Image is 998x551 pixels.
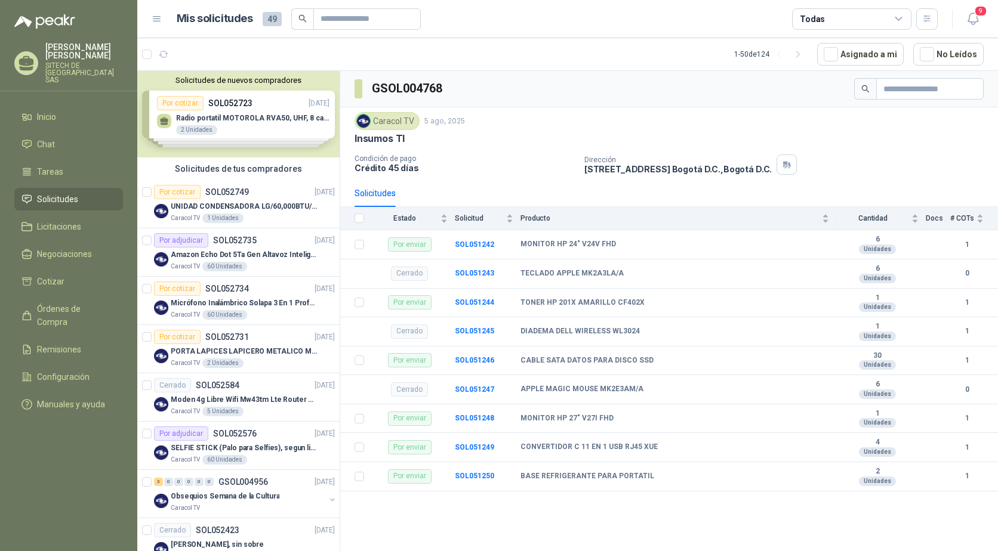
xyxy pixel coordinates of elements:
div: Todas [800,13,825,26]
b: 2 [836,467,919,476]
span: Chat [37,138,55,151]
p: [DATE] [315,235,335,246]
div: Unidades [859,389,896,399]
b: CONVERTIDOR C 11 EN 1 USB RJ45 XUE [520,442,658,452]
a: SOL051246 [455,356,494,364]
p: Insumos TI [355,132,405,145]
p: SOL052584 [196,381,239,389]
a: Órdenes de Compra [14,298,123,333]
p: Obsequios Semana de la Cultura [171,491,279,502]
div: Solicitudes de tus compradores [137,157,340,180]
b: 0 [950,384,984,395]
h1: Mis solicitudes [177,10,253,27]
a: Negociaciones [14,243,123,265]
button: No Leídos [913,43,984,66]
span: Configuración [37,370,90,383]
div: 0 [164,478,173,486]
div: 60 Unidades [202,455,247,465]
p: [DATE] [315,476,335,488]
a: SOL051243 [455,269,494,277]
b: 1 [950,239,984,250]
div: 60 Unidades [202,262,247,271]
div: 5 Unidades [202,407,244,416]
b: 1 [836,409,919,419]
div: 2 Unidades [202,358,244,368]
b: 1 [950,413,984,424]
b: 6 [836,264,919,274]
div: Unidades [859,476,896,486]
span: # COTs [950,214,974,222]
div: 0 [195,478,204,486]
div: Cerrado [391,267,428,281]
div: 60 Unidades [202,310,247,320]
div: Cerrado [154,378,191,392]
div: Por enviar [388,469,432,484]
button: Solicitudes de nuevos compradores [142,76,335,85]
a: Remisiones [14,338,123,361]
a: SOL051244 [455,298,494,307]
div: Solicitudes de nuevos compradoresPor cotizarSOL052723[DATE] Radio portatil MOTOROLA RVA50, UHF, 8... [137,71,340,157]
p: Caracol TV [171,213,200,223]
p: Caracol TV [171,358,200,368]
span: Estado [371,214,438,222]
img: Company Logo [154,397,168,411]
h3: GSOL004768 [372,79,444,98]
img: Company Logo [357,114,370,128]
p: Caracol TV [171,407,200,416]
b: 1 [950,470,984,482]
p: PORTA LAPICES LAPICERO METALICO MALLA. IGUALES A LOS DEL LIK ADJUNTO [171,346,319,357]
img: Company Logo [154,349,168,363]
span: Solicitudes [37,193,78,206]
b: SOL051248 [455,414,494,422]
span: Remisiones [37,343,81,356]
b: 1 [950,355,984,366]
span: Cotizar [37,275,64,288]
b: TONER HP 201X AMARILLO CF402X [520,298,645,308]
a: Por adjudicarSOL052735[DATE] Company LogoAmazon Echo Dot 5Ta Gen Altavoz Inteligente Alexa AzulCa... [137,228,340,277]
p: SOL052576 [213,429,257,438]
th: Producto [520,207,836,230]
div: Unidades [859,244,896,254]
p: Dirección [584,156,772,164]
div: 0 [174,478,183,486]
p: Caracol TV [171,503,200,513]
a: SOL051245 [455,327,494,335]
p: Moden 4g Libre Wifi Mw43tm Lte Router Móvil Internet 5ghz [171,394,319,405]
b: 4 [836,438,919,447]
a: SOL051247 [455,385,494,394]
span: Licitaciones [37,220,81,233]
a: Cotizar [14,270,123,293]
a: SOL051242 [455,240,494,249]
th: Estado [371,207,455,230]
span: Solicitud [455,214,504,222]
p: SOL052731 [205,333,249,341]
th: Cantidad [836,207,926,230]
span: Negociaciones [37,247,92,261]
b: 6 [836,235,919,244]
span: Producto [520,214,820,222]
b: 1 [836,322,919,332]
b: 0 [950,268,984,279]
span: Manuales y ayuda [37,398,105,411]
b: 30 [836,351,919,361]
th: Docs [926,207,950,230]
b: DIADEMA DELL WIRELESS WL3024 [520,327,640,336]
a: Por cotizarSOL052734[DATE] Company LogoMicrófono Inalámbrico Solapa 3 En 1 Profesional F11-2 X2Ca... [137,277,340,325]
b: 1 [950,326,984,337]
p: [DATE] [315,187,335,198]
p: [DATE] [315,380,335,391]
a: SOL051250 [455,472,494,480]
p: Condición de pago [355,154,575,163]
p: [PERSON_NAME], sin sobre [171,539,264,550]
a: SOL051249 [455,443,494,451]
p: GSOL004956 [218,478,268,486]
div: 0 [205,478,214,486]
a: Configuración [14,366,123,388]
img: Company Logo [154,494,168,508]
